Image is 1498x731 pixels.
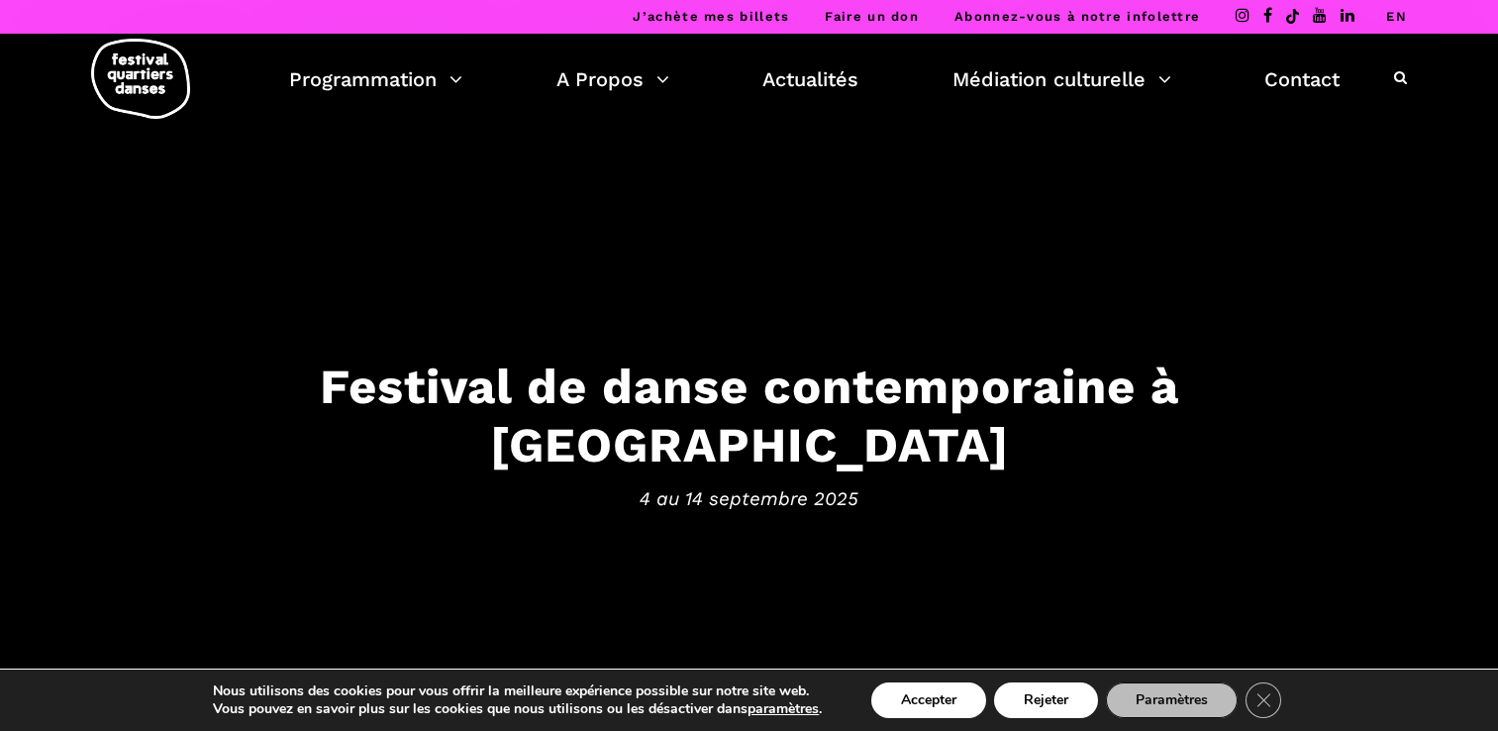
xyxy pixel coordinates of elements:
[748,700,819,718] button: paramètres
[556,62,669,96] a: A Propos
[1264,62,1340,96] a: Contact
[762,62,858,96] a: Actualités
[825,9,919,24] a: Faire un don
[91,39,190,119] img: logo-fqd-med
[136,358,1363,474] h3: Festival de danse contemporaine à [GEOGRAPHIC_DATA]
[213,700,822,718] p: Vous pouvez en savoir plus sur les cookies que nous utilisons ou les désactiver dans .
[213,682,822,700] p: Nous utilisons des cookies pour vous offrir la meilleure expérience possible sur notre site web.
[1386,9,1407,24] a: EN
[871,682,986,718] button: Accepter
[952,62,1171,96] a: Médiation culturelle
[1106,682,1238,718] button: Paramètres
[954,9,1200,24] a: Abonnez-vous à notre infolettre
[136,483,1363,513] span: 4 au 14 septembre 2025
[289,62,462,96] a: Programmation
[633,9,789,24] a: J’achète mes billets
[994,682,1098,718] button: Rejeter
[1246,682,1281,718] button: Close GDPR Cookie Banner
